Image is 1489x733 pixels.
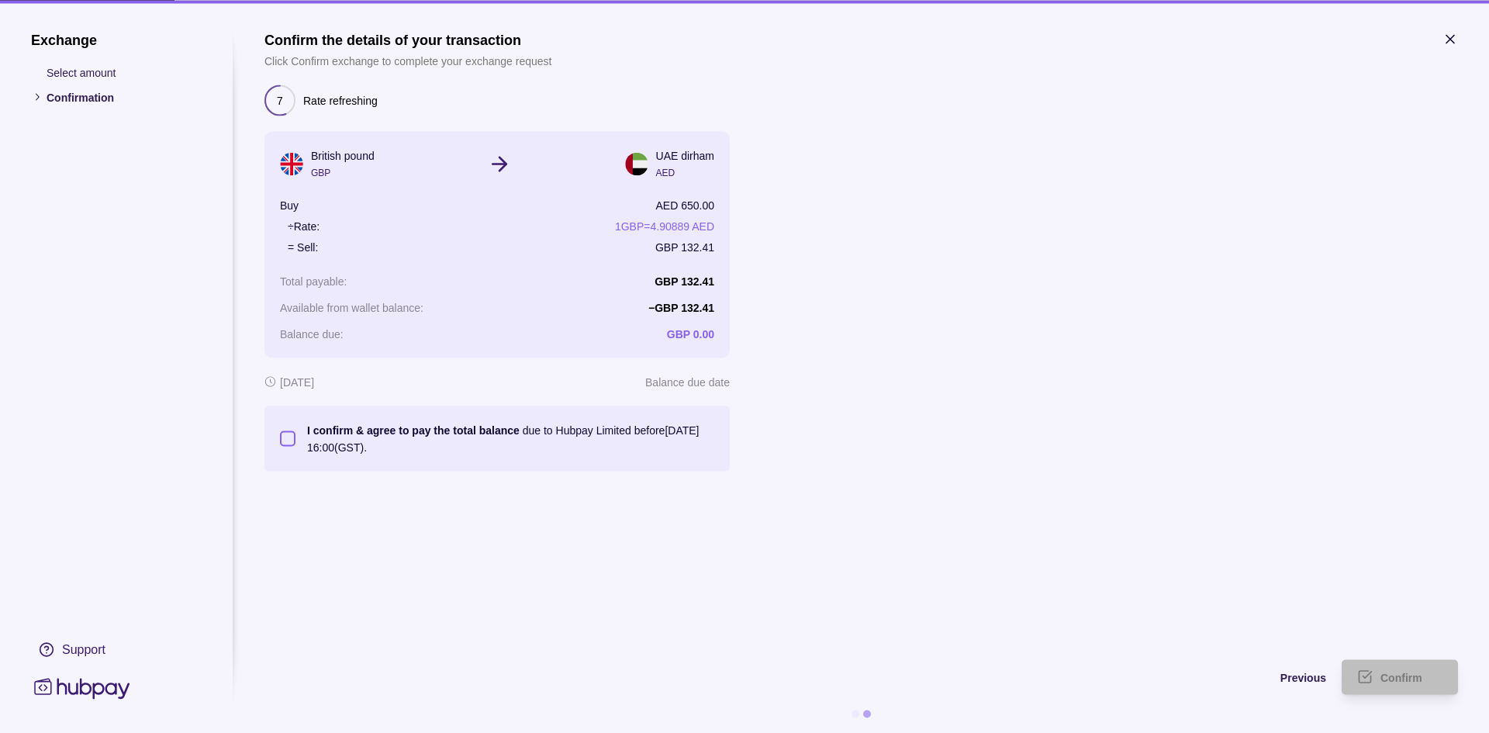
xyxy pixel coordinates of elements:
[1380,672,1422,684] span: Confirm
[307,421,714,455] p: due to Hubpay Limited before [DATE] 16:00 (GST).
[656,196,715,213] p: AED 650.00
[264,52,551,69] p: Click Confirm exchange to complete your exchange request
[1342,659,1458,694] button: Confirm
[655,238,714,255] p: GBP 132.41
[280,327,344,340] p: Balance due :
[625,152,648,175] img: ae
[656,147,714,164] p: UAE dirham
[288,238,318,255] p: = Sell:
[648,301,714,313] p: − GBP 132.41
[280,152,303,175] img: gb
[31,633,202,666] a: Support
[277,92,283,109] p: 7
[1280,672,1326,684] span: Previous
[264,659,1326,694] button: Previous
[62,641,105,658] div: Support
[47,64,202,81] p: Select amount
[303,92,378,109] p: Rate refreshing
[280,373,314,390] p: [DATE]
[656,164,714,181] p: AED
[280,275,347,287] p: Total payable :
[264,31,551,48] h1: Confirm the details of your transaction
[655,275,714,287] p: GBP 132.41
[311,164,375,181] p: GBP
[280,196,299,213] p: Buy
[311,147,375,164] p: British pound
[307,424,520,436] p: I confirm & agree to pay the total balance
[31,31,202,48] h1: Exchange
[615,217,714,234] p: 1 GBP = 4.90889 AED
[288,217,320,234] p: ÷ Rate:
[280,301,423,313] p: Available from wallet balance :
[645,373,730,390] p: Balance due date
[667,327,714,340] p: GBP 0.00
[47,88,202,105] p: Confirmation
